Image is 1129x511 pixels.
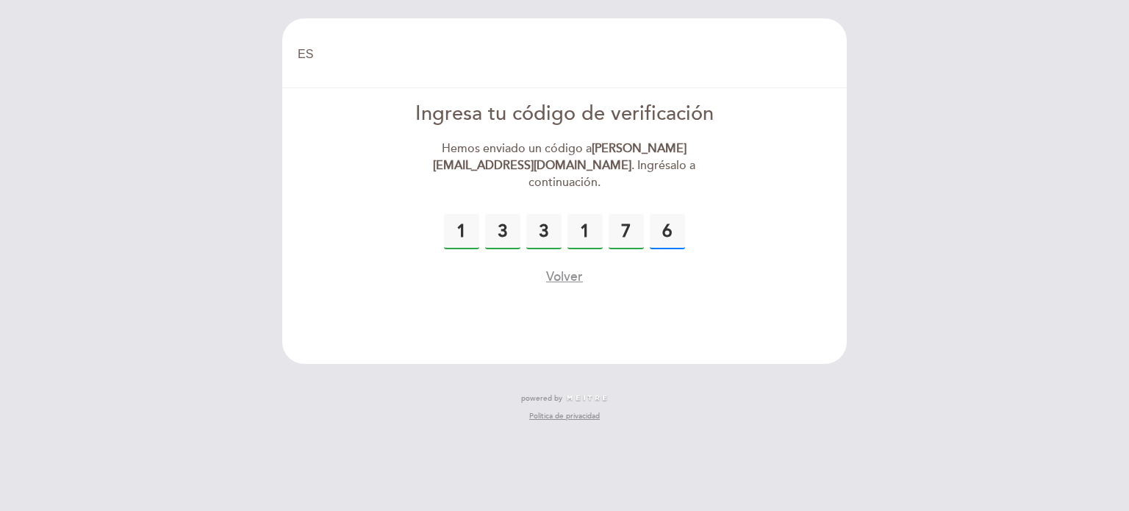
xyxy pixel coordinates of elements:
input: 0 [444,214,479,249]
div: Ingresa tu código de verificación [396,100,734,129]
strong: [PERSON_NAME][EMAIL_ADDRESS][DOMAIN_NAME] [433,141,687,173]
button: Volver [546,268,583,286]
input: 0 [485,214,520,249]
input: 0 [526,214,562,249]
input: 0 [650,214,685,249]
input: 0 [609,214,644,249]
input: 0 [567,214,603,249]
a: powered by [521,393,608,404]
div: Hemos enviado un código a . Ingrésalo a continuación. [396,140,734,191]
a: Política de privacidad [529,411,600,421]
span: powered by [521,393,562,404]
img: MEITRE [566,395,608,402]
